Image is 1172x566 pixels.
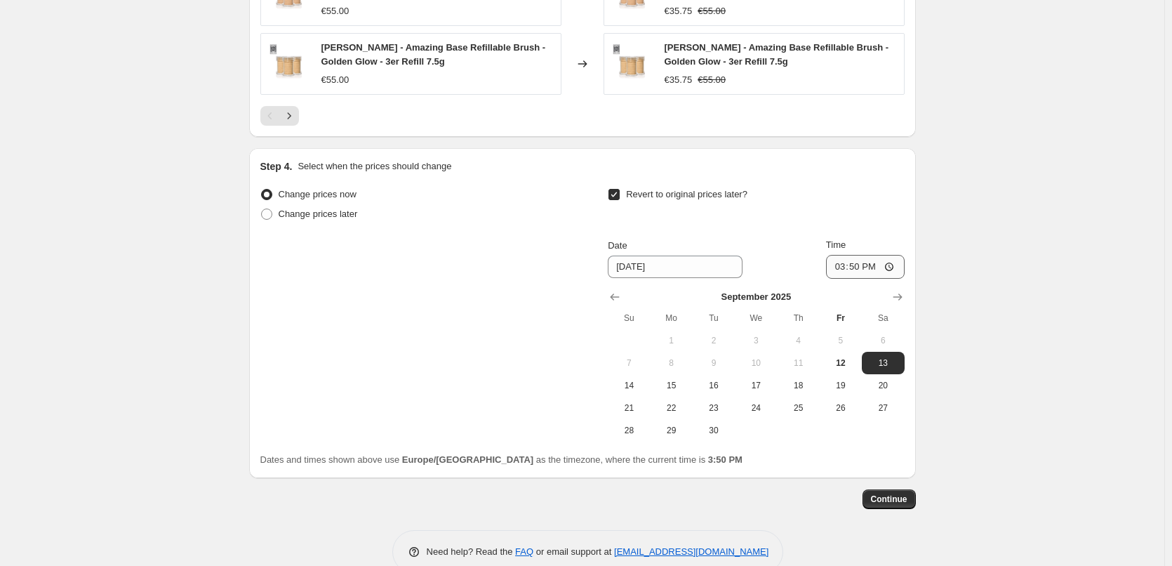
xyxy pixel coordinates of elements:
button: Wednesday September 24 2025 [735,397,777,419]
img: jane-iredale-amazing-base-refillable-brush-golden-glow-3er-refill-75g-368859_80x.png [268,43,310,85]
p: Select when the prices should change [298,159,451,173]
button: Monday September 22 2025 [651,397,693,419]
img: jane-iredale-amazing-base-refillable-brush-golden-glow-3er-refill-75g-368859_80x.png [611,43,653,85]
button: Thursday September 4 2025 [777,329,819,352]
button: Friday September 5 2025 [820,329,862,352]
button: Tuesday September 16 2025 [693,374,735,397]
span: €35.75 [665,74,693,85]
span: 9 [698,357,729,369]
button: Friday September 19 2025 [820,374,862,397]
span: or email support at [533,546,614,557]
span: Sa [867,312,898,324]
button: Saturday September 13 2025 [862,352,904,374]
span: Change prices now [279,189,357,199]
a: [EMAIL_ADDRESS][DOMAIN_NAME] [614,546,768,557]
span: Mo [656,312,687,324]
th: Sunday [608,307,650,329]
button: Thursday September 25 2025 [777,397,819,419]
span: Fr [825,312,856,324]
b: Europe/[GEOGRAPHIC_DATA] [402,454,533,465]
span: 22 [656,402,687,414]
span: 12 [825,357,856,369]
span: [PERSON_NAME] - Amazing Base Refillable Brush - Golden Glow - 3er Refill 7.5g [665,42,889,67]
button: Monday September 8 2025 [651,352,693,374]
span: Tu [698,312,729,324]
span: €55.00 [321,6,349,16]
button: Next [279,106,299,126]
span: 27 [867,402,898,414]
button: Sunday September 21 2025 [608,397,650,419]
span: 10 [740,357,771,369]
span: 28 [613,425,644,436]
span: 2 [698,335,729,346]
button: Thursday September 18 2025 [777,374,819,397]
span: 26 [825,402,856,414]
button: Saturday September 27 2025 [862,397,904,419]
span: 20 [867,380,898,391]
span: Need help? Read the [427,546,516,557]
th: Tuesday [693,307,735,329]
span: 24 [740,402,771,414]
span: €35.75 [665,6,693,16]
span: 4 [783,335,813,346]
button: Monday September 15 2025 [651,374,693,397]
span: €55.00 [698,74,726,85]
button: Wednesday September 3 2025 [735,329,777,352]
span: We [740,312,771,324]
button: Tuesday September 9 2025 [693,352,735,374]
th: Saturday [862,307,904,329]
span: 17 [740,380,771,391]
a: FAQ [515,546,533,557]
span: 19 [825,380,856,391]
span: Change prices later [279,209,358,219]
span: 8 [656,357,687,369]
button: Continue [863,489,916,509]
input: 9/12/2025 [608,256,743,278]
span: €55.00 [698,6,726,16]
button: Monday September 29 2025 [651,419,693,442]
span: 21 [613,402,644,414]
span: Revert to original prices later? [626,189,747,199]
button: Sunday September 7 2025 [608,352,650,374]
button: Wednesday September 17 2025 [735,374,777,397]
span: Su [613,312,644,324]
button: Tuesday September 2 2025 [693,329,735,352]
button: Sunday September 28 2025 [608,419,650,442]
button: Tuesday September 23 2025 [693,397,735,419]
th: Thursday [777,307,819,329]
span: 23 [698,402,729,414]
button: Saturday September 6 2025 [862,329,904,352]
span: Dates and times shown above use as the timezone, where the current time is [260,454,743,465]
span: 11 [783,357,813,369]
button: Show previous month, August 2025 [605,287,625,307]
span: 29 [656,425,687,436]
span: 16 [698,380,729,391]
span: 13 [867,357,898,369]
b: 3:50 PM [708,454,743,465]
th: Monday [651,307,693,329]
span: 14 [613,380,644,391]
button: Show next month, October 2025 [888,287,907,307]
span: 7 [613,357,644,369]
span: Th [783,312,813,324]
button: Wednesday September 10 2025 [735,352,777,374]
button: Friday September 26 2025 [820,397,862,419]
span: 1 [656,335,687,346]
span: 18 [783,380,813,391]
button: Tuesday September 30 2025 [693,419,735,442]
span: 6 [867,335,898,346]
button: Thursday September 11 2025 [777,352,819,374]
span: Time [826,239,846,250]
span: 30 [698,425,729,436]
h2: Step 4. [260,159,293,173]
span: Date [608,240,627,251]
span: 15 [656,380,687,391]
th: Wednesday [735,307,777,329]
span: 5 [825,335,856,346]
span: [PERSON_NAME] - Amazing Base Refillable Brush - Golden Glow - 3er Refill 7.5g [321,42,546,67]
nav: Pagination [260,106,299,126]
button: Today Friday September 12 2025 [820,352,862,374]
th: Friday [820,307,862,329]
button: Saturday September 20 2025 [862,374,904,397]
button: Sunday September 14 2025 [608,374,650,397]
